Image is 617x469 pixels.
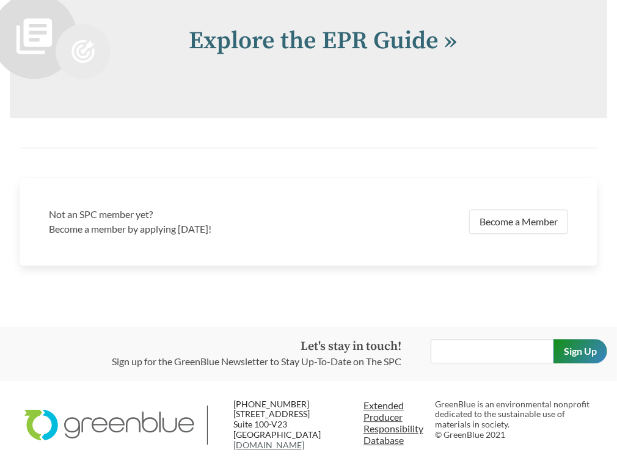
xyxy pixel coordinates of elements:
a: [DOMAIN_NAME] [233,440,304,450]
h3: Not an SPC member yet? [49,207,301,222]
p: Sign up for the GreenBlue Newsletter to Stay Up-To-Date on The SPC [112,354,401,369]
p: Become a member by applying [DATE]! [49,222,301,236]
p: GreenBlue is an environmental nonprofit dedicated to the sustainable use of materials in society.... [435,399,593,440]
a: Become a Member [469,209,568,234]
a: Explore the EPR Guide » [189,26,457,56]
strong: Let's stay in touch! [301,339,401,354]
input: Sign Up [553,339,607,363]
p: [PHONE_NUMBER] [STREET_ADDRESS] Suite 100-V23 [GEOGRAPHIC_DATA] [233,399,363,451]
a: Extended Producer ResponsibilityDatabase [363,399,425,446]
